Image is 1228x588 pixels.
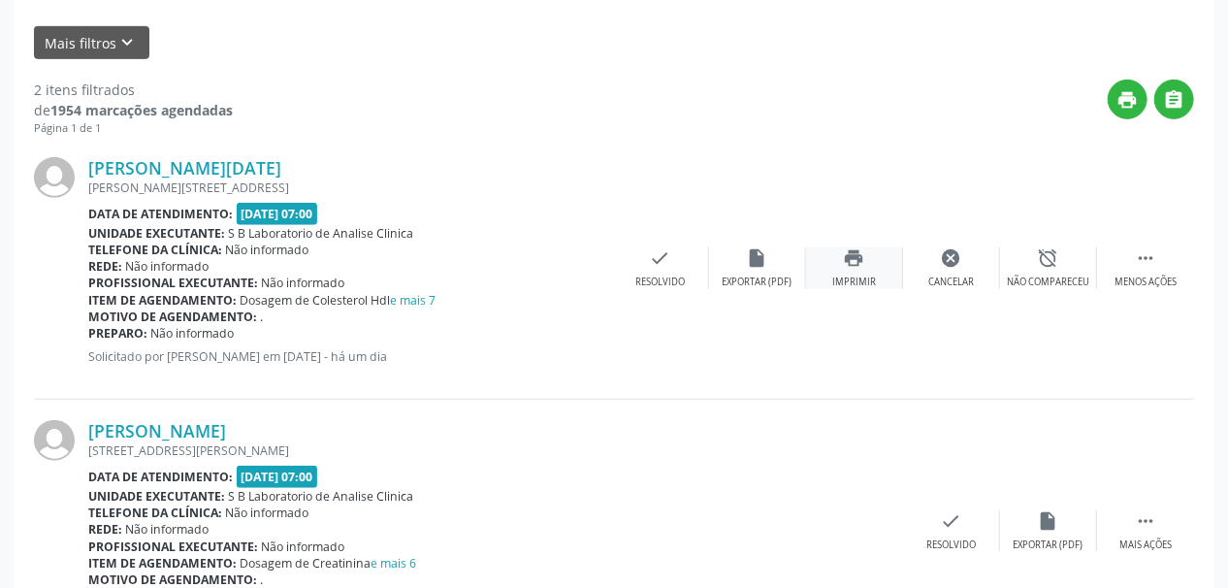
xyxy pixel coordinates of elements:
[928,276,974,289] div: Cancelar
[237,466,318,488] span: [DATE] 07:00
[229,225,414,242] span: S B Laboratorio de Analise Clinica
[723,276,792,289] div: Exportar (PDF)
[88,242,222,258] b: Telefone da clínica:
[34,80,233,100] div: 2 itens filtrados
[229,488,414,505] span: S B Laboratorio de Analise Clinica
[262,539,345,555] span: Não informado
[88,505,222,521] b: Telefone da clínica:
[34,100,233,120] div: de
[747,247,768,269] i: insert_drive_file
[126,521,210,538] span: Não informado
[151,325,235,342] span: Não informado
[1117,89,1139,111] i: print
[262,275,345,291] span: Não informado
[391,292,436,309] a: e mais 7
[1038,247,1059,269] i: alarm_off
[117,32,139,53] i: keyboard_arrow_down
[88,488,225,505] b: Unidade executante:
[34,157,75,198] img: img
[34,420,75,461] img: img
[88,442,903,459] div: [STREET_ADDRESS][PERSON_NAME]
[88,572,257,588] b: Motivo de agendamento:
[635,276,685,289] div: Resolvido
[237,203,318,225] span: [DATE] 07:00
[941,510,962,532] i: check
[1135,247,1156,269] i: 
[1115,276,1177,289] div: Menos ações
[1154,80,1194,119] button: 
[88,521,122,538] b: Rede:
[226,505,309,521] span: Não informado
[88,292,237,309] b: Item de agendamento:
[126,258,210,275] span: Não informado
[1007,276,1089,289] div: Não compareceu
[88,180,612,196] div: [PERSON_NAME][STREET_ADDRESS]
[88,258,122,275] b: Rede:
[1108,80,1147,119] button: print
[1038,510,1059,532] i: insert_drive_file
[261,309,264,325] span: .
[241,292,436,309] span: Dosagem de Colesterol Hdl
[372,555,417,572] a: e mais 6
[34,26,149,60] button: Mais filtroskeyboard_arrow_down
[34,120,233,137] div: Página 1 de 1
[88,157,281,179] a: [PERSON_NAME][DATE]
[1119,539,1172,552] div: Mais ações
[88,539,258,555] b: Profissional executante:
[88,348,612,365] p: Solicitado por [PERSON_NAME] em [DATE] - há um dia
[88,469,233,485] b: Data de atendimento:
[88,325,147,342] b: Preparo:
[50,101,233,119] strong: 1954 marcações agendadas
[650,247,671,269] i: check
[1014,539,1083,552] div: Exportar (PDF)
[88,225,225,242] b: Unidade executante:
[832,276,876,289] div: Imprimir
[844,247,865,269] i: print
[261,572,264,588] span: .
[1135,510,1156,532] i: 
[88,206,233,222] b: Data de atendimento:
[241,555,417,572] span: Dosagem de Creatinina
[88,275,258,291] b: Profissional executante:
[1164,89,1185,111] i: 
[941,247,962,269] i: cancel
[226,242,309,258] span: Não informado
[88,555,237,572] b: Item de agendamento:
[88,420,226,441] a: [PERSON_NAME]
[926,539,976,552] div: Resolvido
[88,309,257,325] b: Motivo de agendamento:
